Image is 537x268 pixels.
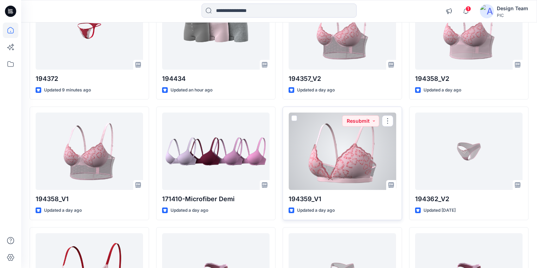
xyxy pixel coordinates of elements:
[162,113,270,190] a: 171410-Microfiber Demi
[44,207,82,214] p: Updated a day ago
[162,74,270,84] p: 194434
[44,87,91,94] p: Updated 9 minutes ago
[424,207,456,214] p: Updated [DATE]
[465,6,471,12] span: 1
[497,13,528,18] div: PIC
[36,74,143,84] p: 194372
[289,194,396,204] p: 194359_V1
[497,4,528,13] div: Design Team
[36,194,143,204] p: 194358_V1
[480,4,494,18] img: avatar
[297,87,335,94] p: Updated a day ago
[297,207,335,214] p: Updated a day ago
[162,194,270,204] p: 171410-Microfiber Demi
[415,74,523,84] p: 194358_V2
[36,113,143,190] a: 194358_V1
[289,113,396,190] a: 194359_V1
[415,113,523,190] a: 194362_V2
[171,87,212,94] p: Updated an hour ago
[171,207,208,214] p: Updated a day ago
[289,74,396,84] p: 194357_V2
[424,87,461,94] p: Updated a day ago
[415,194,523,204] p: 194362_V2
